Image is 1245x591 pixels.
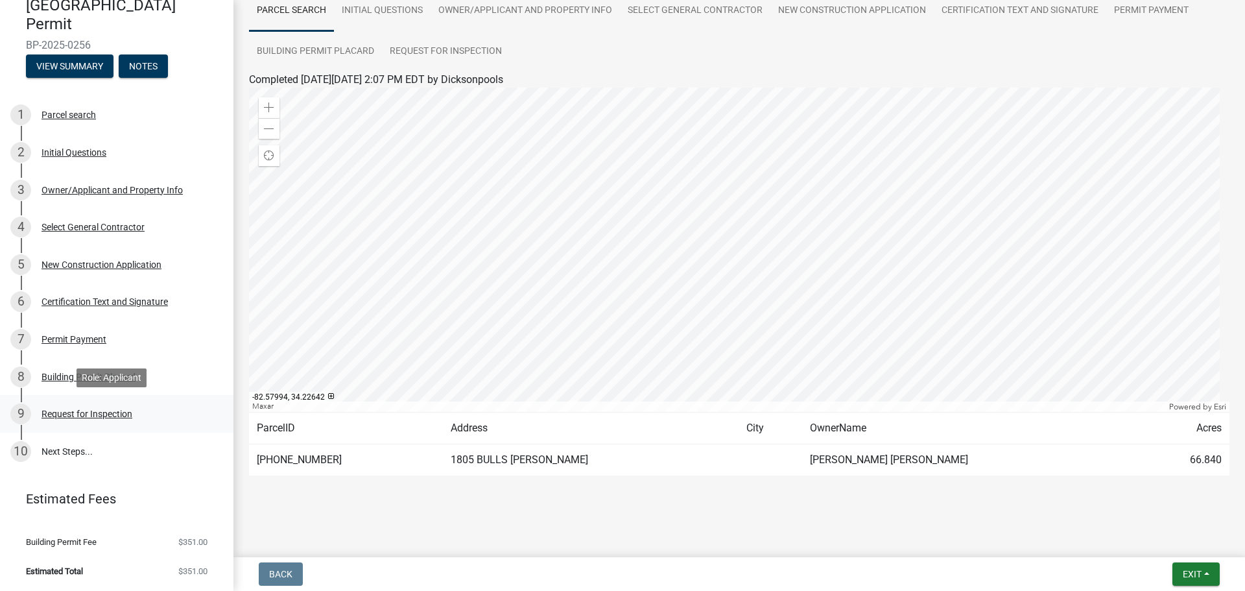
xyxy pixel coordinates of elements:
td: 66.840 [1138,444,1229,476]
div: Initial Questions [41,148,106,157]
td: 1805 BULLS [PERSON_NAME] [443,444,739,476]
wm-modal-confirm: Notes [119,62,168,72]
div: Powered by [1166,402,1229,412]
div: Select General Contractor [41,223,145,232]
div: Zoom in [259,97,279,118]
button: Notes [119,54,168,78]
div: Find my location [259,145,279,166]
a: Esri [1214,402,1226,411]
span: Completed [DATE][DATE] 2:07 PM EDT by Dicksonpools [249,73,503,86]
div: 8 [10,367,31,387]
div: 6 [10,291,31,312]
td: [PHONE_NUMBER] [249,444,443,476]
button: Back [259,562,303,586]
td: OwnerName [802,413,1138,444]
div: New Construction Application [41,260,161,269]
span: $351.00 [178,567,207,575]
td: ParcelID [249,413,443,444]
div: Request for Inspection [41,409,132,418]
div: Building Permit Placard [41,372,136,381]
div: 4 [10,217,31,237]
div: 1 [10,104,31,125]
a: Estimated Fees [10,486,213,512]
div: 10 [10,441,31,462]
span: $351.00 [178,538,207,546]
div: 3 [10,180,31,200]
div: 2 [10,142,31,163]
div: Certification Text and Signature [41,297,168,306]
a: Request for Inspection [382,31,510,73]
button: Exit [1172,562,1220,586]
div: Role: Applicant [77,368,147,387]
span: Building Permit Fee [26,538,97,546]
div: Zoom out [259,118,279,139]
a: Building Permit Placard [249,31,382,73]
button: View Summary [26,54,113,78]
td: Acres [1138,413,1229,444]
div: 9 [10,404,31,424]
div: Owner/Applicant and Property Info [41,186,183,195]
span: Back [269,569,292,579]
td: [PERSON_NAME] [PERSON_NAME] [802,444,1138,476]
td: Address [443,413,739,444]
td: City [739,413,802,444]
span: Estimated Total [26,567,83,575]
div: Permit Payment [41,335,106,344]
span: BP-2025-0256 [26,39,207,51]
wm-modal-confirm: Summary [26,62,113,72]
div: Parcel search [41,110,96,119]
div: 5 [10,254,31,275]
span: Exit [1183,569,1202,579]
div: 7 [10,329,31,350]
div: Maxar [249,402,1166,412]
